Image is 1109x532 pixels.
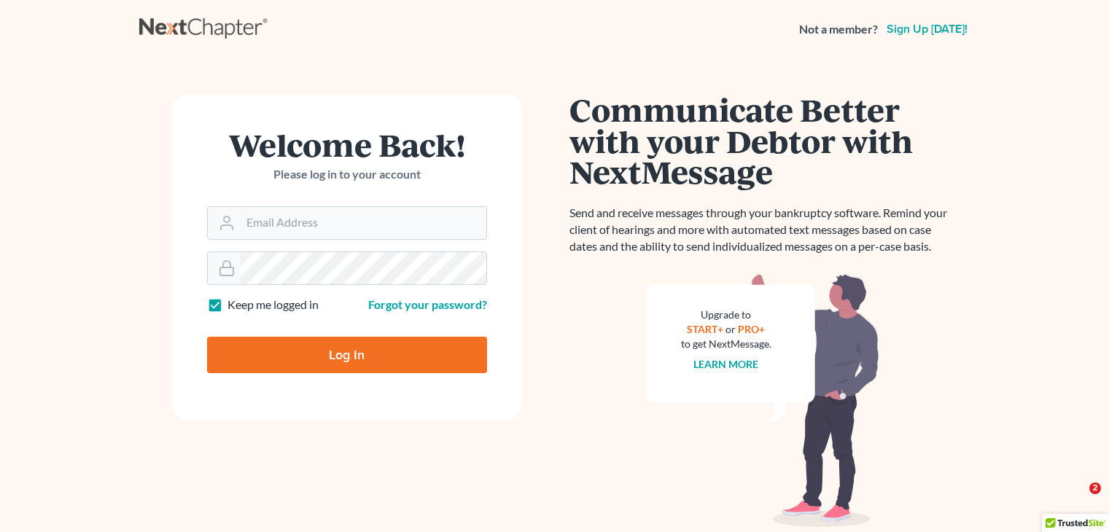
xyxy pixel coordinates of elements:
span: or [725,323,736,335]
a: Sign up [DATE]! [884,23,970,35]
iframe: Intercom live chat [1059,482,1094,517]
strong: Not a member? [799,21,878,38]
a: Learn more [693,358,758,370]
span: 2 [1089,482,1101,494]
div: to get NextMessage. [681,337,771,351]
p: Send and receive messages through your bankruptcy software. Remind your client of hearings and mo... [569,205,956,255]
p: Please log in to your account [207,166,487,183]
a: PRO+ [738,323,765,335]
label: Keep me logged in [227,297,319,313]
h1: Welcome Back! [207,129,487,160]
a: Forgot your password? [368,297,487,311]
h1: Communicate Better with your Debtor with NextMessage [569,94,956,187]
img: nextmessage_bg-59042aed3d76b12b5cd301f8e5b87938c9018125f34e5fa2b7a6b67550977c72.svg [646,273,879,528]
a: START+ [687,323,723,335]
div: Upgrade to [681,308,771,322]
input: Log In [207,337,487,373]
input: Email Address [241,207,486,239]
